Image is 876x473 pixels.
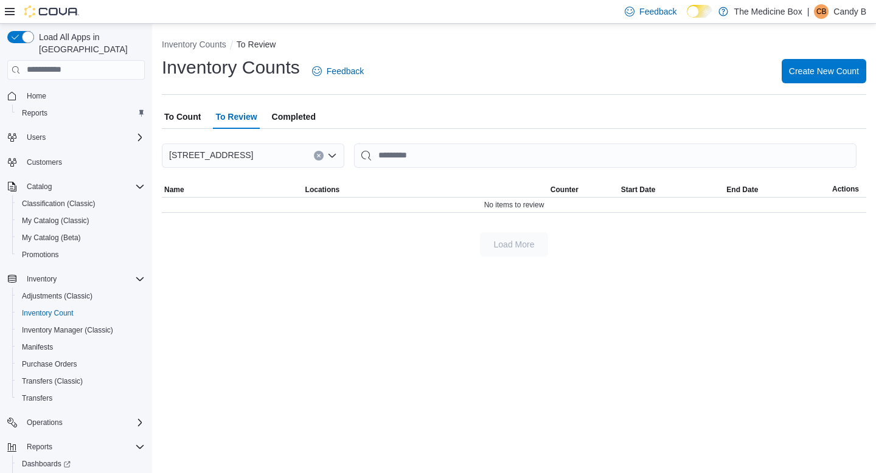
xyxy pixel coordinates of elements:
[17,213,94,228] a: My Catalog (Classic)
[551,185,579,195] span: Counter
[2,178,150,195] button: Catalog
[22,459,71,469] span: Dashboards
[27,133,46,142] span: Users
[17,323,118,337] a: Inventory Manager (Classic)
[17,306,145,320] span: Inventory Count
[272,105,316,129] span: Completed
[215,105,257,129] span: To Review
[12,390,150,407] button: Transfers
[22,291,92,301] span: Adjustments (Classic)
[480,232,548,257] button: Load More
[17,247,145,262] span: Promotions
[17,106,52,120] a: Reports
[169,148,253,162] span: [STREET_ADDRESS]
[22,216,89,226] span: My Catalog (Classic)
[34,31,145,55] span: Load All Apps in [GEOGRAPHIC_DATA]
[17,457,145,471] span: Dashboards
[12,105,150,122] button: Reports
[27,442,52,452] span: Reports
[807,4,810,19] p: |
[162,55,300,80] h1: Inventory Counts
[22,308,74,318] span: Inventory Count
[17,230,145,245] span: My Catalog (Beta)
[22,272,145,286] span: Inventory
[12,305,150,322] button: Inventory Count
[639,5,676,18] span: Feedback
[12,373,150,390] button: Transfers (Classic)
[2,414,150,431] button: Operations
[832,184,859,194] span: Actions
[2,438,150,455] button: Reports
[164,105,201,129] span: To Count
[12,322,150,339] button: Inventory Manager (Classic)
[17,230,86,245] a: My Catalog (Beta)
[27,91,46,101] span: Home
[17,457,75,471] a: Dashboards
[17,374,88,388] a: Transfers (Classic)
[22,325,113,335] span: Inventory Manager (Classic)
[22,342,53,352] span: Manifests
[22,359,77,369] span: Purchase Orders
[22,440,57,454] button: Reports
[2,153,150,171] button: Customers
[17,247,64,262] a: Promotions
[303,182,548,197] button: Locations
[22,393,52,403] span: Transfers
[22,199,96,209] span: Classification (Classic)
[22,89,51,103] a: Home
[494,238,535,250] span: Load More
[12,339,150,356] button: Manifests
[789,65,859,77] span: Create New Count
[2,129,150,146] button: Users
[22,179,57,194] button: Catalog
[22,130,50,145] button: Users
[724,182,830,197] button: End Date
[327,151,337,161] button: Open list of options
[162,38,866,53] nav: An example of EuiBreadcrumbs
[17,357,82,371] a: Purchase Orders
[27,182,52,192] span: Catalog
[22,440,145,454] span: Reports
[27,418,63,427] span: Operations
[22,154,145,170] span: Customers
[484,200,544,210] span: No items to review
[734,4,802,19] p: The Medicine Box
[687,5,712,18] input: Dark Mode
[307,59,369,83] a: Feedback
[816,4,827,19] span: CB
[22,376,83,386] span: Transfers (Classic)
[17,323,145,337] span: Inventory Manager (Classic)
[12,195,150,212] button: Classification (Classic)
[22,415,68,430] button: Operations
[17,306,78,320] a: Inventory Count
[22,108,47,118] span: Reports
[164,185,184,195] span: Name
[17,289,145,303] span: Adjustments (Classic)
[17,196,145,211] span: Classification (Classic)
[12,288,150,305] button: Adjustments (Classic)
[327,65,364,77] span: Feedback
[12,455,150,472] a: Dashboards
[17,213,145,228] span: My Catalog (Classic)
[314,151,324,161] button: Clear input
[17,374,145,388] span: Transfers (Classic)
[22,272,61,286] button: Inventory
[17,391,145,406] span: Transfers
[12,229,150,246] button: My Catalog (Beta)
[17,357,145,371] span: Purchase Orders
[162,182,303,197] button: Name
[17,289,97,303] a: Adjustments (Classic)
[12,212,150,229] button: My Catalog (Classic)
[162,40,226,49] button: Inventory Counts
[17,340,58,354] a: Manifests
[354,143,857,168] input: This is a search bar. After typing your query, hit enter to filter the results lower in the page.
[782,59,866,83] button: Create New Count
[2,87,150,105] button: Home
[22,250,59,260] span: Promotions
[17,196,100,211] a: Classification (Classic)
[17,391,57,406] a: Transfers
[237,40,276,49] button: To Review
[2,271,150,288] button: Inventory
[619,182,725,197] button: Start Date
